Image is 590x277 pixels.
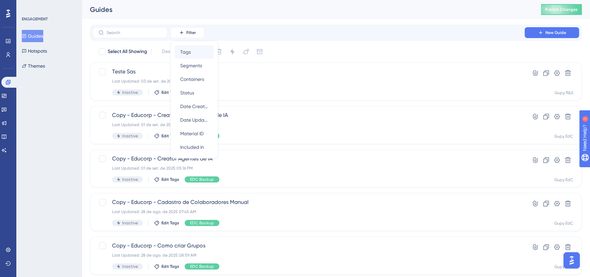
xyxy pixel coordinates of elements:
div: Last Updated: 01 de set. de 2025 05:16 PM [112,166,505,171]
span: Copy - Educorp - Creator Agentes de IA [112,155,505,163]
span: Edit Tags [161,264,179,269]
span: Publish Changes [545,7,578,12]
span: Tags [180,48,191,56]
div: Gupy EdC [554,221,573,226]
button: Edit Tags [154,90,179,95]
span: Need Help? [16,2,43,10]
span: Teste Sas [112,68,505,76]
div: 1 [47,3,49,9]
input: Search [107,30,162,35]
button: Edit Tags [154,264,179,269]
span: Status [180,89,194,97]
iframe: UserGuiding AI Assistant Launcher [561,250,582,271]
span: Segments [180,62,202,70]
span: Date Updated [180,116,208,124]
span: Edit Tags [161,133,179,139]
div: Gupy EdC [554,264,573,270]
button: Edit Tags [154,133,179,139]
button: Edit Tags [154,177,179,182]
button: Guides [22,30,43,42]
div: Last Updated: 03 de set. de 2025 10:39 AM [112,79,505,84]
div: Last Updated: 28 de ago. de 2025 08:59 AM [112,253,505,258]
button: Filter [170,27,204,38]
button: Segments [175,59,214,72]
div: Gupy EdC [554,177,573,183]
span: New Guide [545,30,566,35]
button: Date Updated [175,113,214,127]
div: Last Updated: 01 de set. de 2025 05:16 PM [112,122,505,127]
div: Gupy R&S [555,90,573,96]
span: Filter [186,30,196,35]
button: Publish Changes [541,4,582,15]
span: Inactive [122,133,138,139]
span: Inactive [122,177,138,182]
button: Material ID [175,127,214,140]
span: Edit Tags [161,220,179,226]
span: Material ID [180,129,204,138]
button: New Guide [525,27,579,38]
button: Deselect [156,46,187,58]
span: Containers [180,75,204,83]
span: Copy - Educorp - Creator PDF + Agentes de IA [112,111,505,119]
span: Inactive [122,220,138,226]
span: Select All Showing [108,48,147,56]
span: Inactive [122,264,138,269]
span: Copy - Educorp - Como criar Grupos [112,242,505,250]
span: EDC Backup [190,220,214,226]
button: Themes [22,60,45,72]
button: Containers [175,72,214,86]
span: EDC Backup [190,177,214,182]
span: Date Created [180,102,208,110]
div: ENGAGEMENT [22,16,48,22]
span: Deselect [162,48,181,56]
button: Edit Tags [154,220,179,226]
button: Date Created [175,100,214,113]
span: EDC Backup [190,264,214,269]
div: Last Updated: 28 de ago. de 2025 07:45 AM [112,209,505,214]
span: Inactive [122,90,138,95]
span: Edit Tags [161,177,179,182]
button: Included In [175,140,214,154]
span: Edit Tags [161,90,179,95]
div: Gupy EdC [554,134,573,139]
span: Copy - Educorp - Cadastro de Colaboradores Manual [112,198,505,206]
button: Tags [175,45,214,59]
button: Hotspots [22,45,47,57]
div: Guides [90,5,524,14]
button: Status [175,86,214,100]
span: Included In [180,143,204,151]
